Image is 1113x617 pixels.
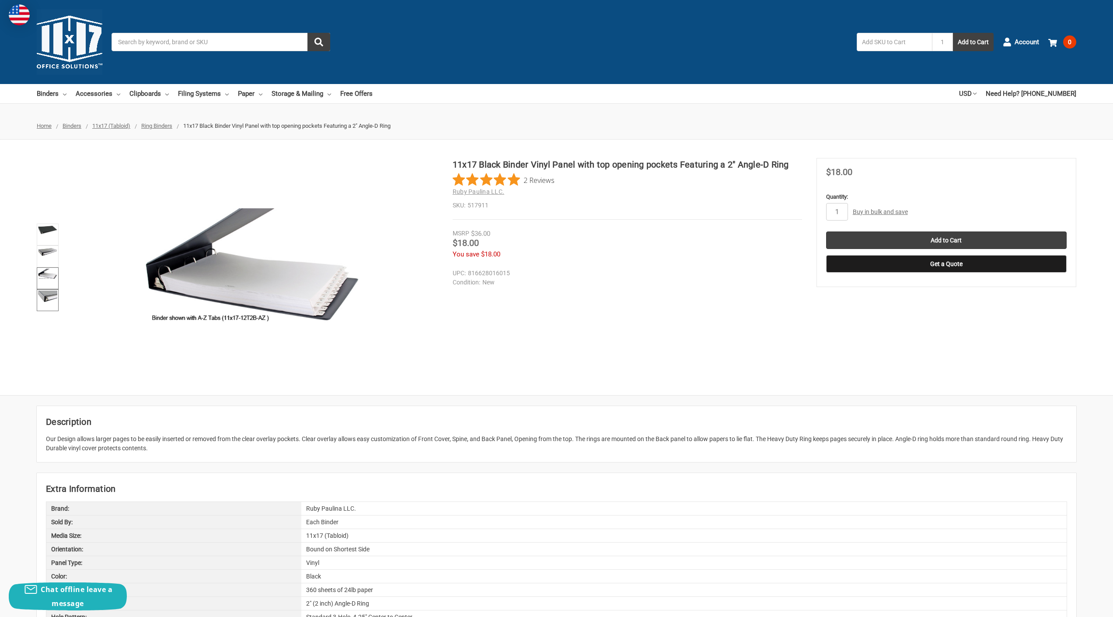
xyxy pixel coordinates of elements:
div: Ruby Paulina LLC. [301,502,1067,515]
a: Binders [63,123,81,129]
a: Ruby Paulina LLC. [453,188,504,195]
span: $36.00 [471,230,490,238]
span: $18.00 [481,250,500,258]
div: Brand: [46,502,301,515]
dt: Condition: [453,278,480,287]
h2: Description [46,415,1067,428]
div: Vinyl [301,556,1067,569]
img: 11x17 Black Binder Vinyl Panel with top opening pockets Featuring a 2" Angle-D Ring [143,208,361,326]
a: 11x17 (Tabloid) [92,123,130,129]
dd: 816628016015 [453,269,798,278]
a: Binders [37,84,66,103]
div: Panel Type: [46,556,301,569]
div: 11x17 (Tabloid) [301,529,1067,542]
div: 360 sheets of 24lb paper [301,583,1067,596]
label: Quantity: [826,193,1067,201]
button: Rated 5 out of 5 stars from 2 reviews. Jump to reviews. [453,173,555,186]
input: Add SKU to Cart [857,33,932,51]
span: 2 Reviews [523,173,555,186]
a: Accessories [76,84,120,103]
img: 11x17 Black Binder Vinyl Panel with top opening pockets Featuring a 2" Angle-D Ring [38,248,57,256]
h2: Extra Information [46,482,1067,495]
button: Add to Cart [953,33,994,51]
div: Binding Type: [46,597,301,610]
span: $18.00 [453,238,479,248]
div: Each Binder [301,515,1067,529]
div: Black [301,570,1067,583]
a: Need Help? [PHONE_NUMBER] [986,84,1076,103]
div: Capacity: [46,583,301,596]
a: Ring Binders [141,123,172,129]
div: Orientation: [46,543,301,556]
a: Free Offers [340,84,373,103]
dd: 517911 [453,201,802,210]
button: Get a Quote [826,255,1067,273]
span: 11x17 Black Binder Vinyl Panel with top opening pockets Featuring a 2" Angle-D Ring [183,123,391,129]
dt: UPC: [453,269,466,278]
div: MSRP [453,229,469,238]
a: Account [1003,31,1039,53]
img: 11x17 Black Binder Vinyl Panel with top opening pockets Featuring a 2" Angle-D Ring [38,225,57,235]
span: $18.00 [826,167,852,177]
span: You save [453,250,479,258]
a: Filing Systems [178,84,229,103]
span: 0 [1063,35,1076,49]
div: Media Size: [46,529,301,542]
img: duty and tax information for United States [9,4,30,25]
img: 11x17 Black Binder Vinyl Panel with top opening pockets Featuring a 2" Angle-D Ring [38,269,57,279]
a: 0 [1048,31,1076,53]
img: 11x17.com [37,9,102,75]
a: Home [37,123,52,129]
input: Search by keyword, brand or SKU [112,33,330,51]
a: Storage & Mailing [272,84,331,103]
a: Clipboards [129,84,169,103]
input: Add to Cart [826,231,1067,249]
div: Our Design allows larger pages to be easily inserted or removed from the clear overlay pockets. C... [46,435,1067,453]
a: Paper [238,84,262,103]
h1: 11x17 Black Binder Vinyl Panel with top opening pockets Featuring a 2" Angle-D Ring [453,158,802,171]
span: Account [1015,37,1039,47]
dt: SKU: [453,201,465,210]
a: USD [959,84,977,103]
div: Bound on Shortest Side [301,543,1067,556]
div: 2" (2 inch) Angle-D Ring [301,597,1067,610]
dd: New [453,278,798,287]
div: Color: [46,570,301,583]
span: Chat offline leave a message [41,585,112,608]
div: Sold By: [46,515,301,529]
a: Buy in bulk and save [853,208,908,215]
iframe: Google Customer Reviews [1041,593,1113,617]
img: 11x17 Black Binder Vinyl Panel with top opening pockets Featuring a 2" Angle-D Ring [38,291,57,303]
button: Chat offline leave a message [9,582,127,610]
